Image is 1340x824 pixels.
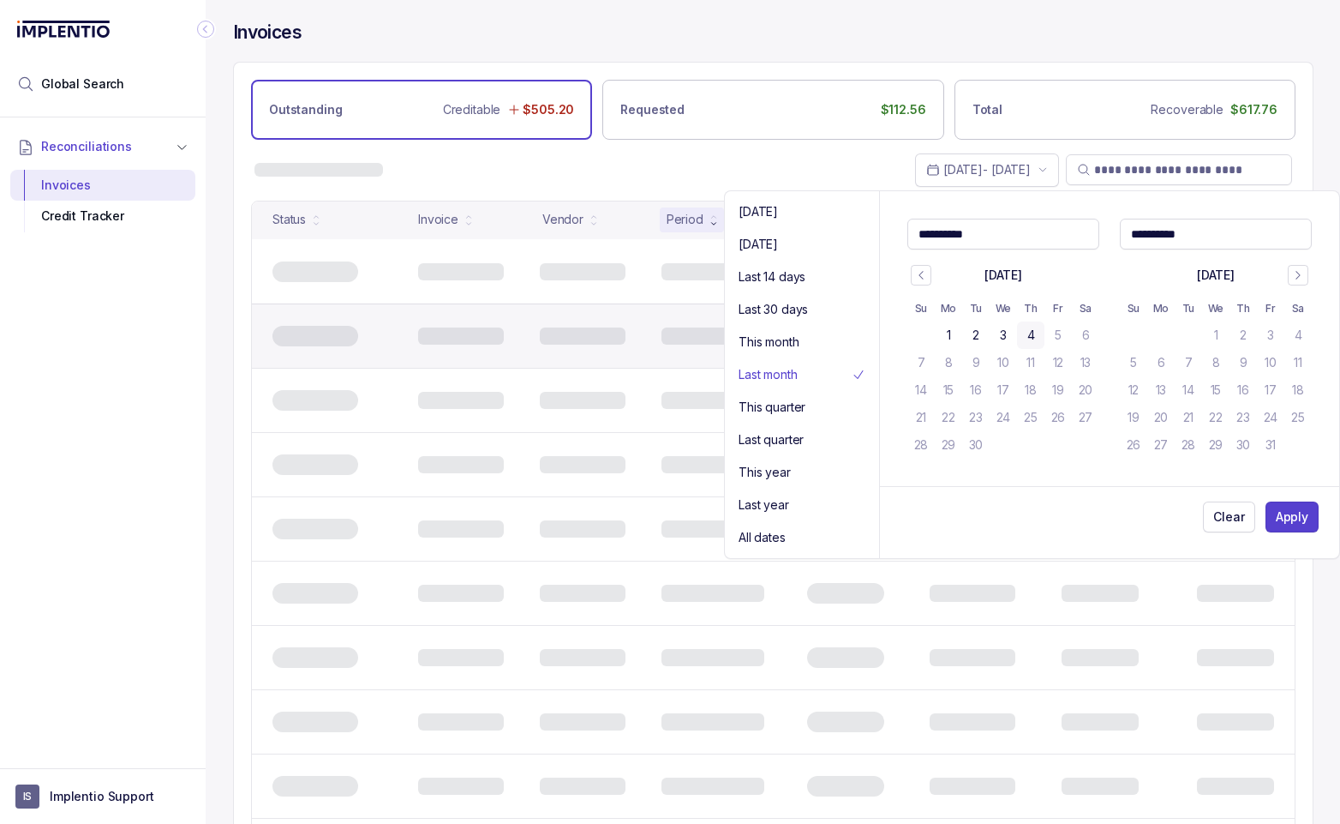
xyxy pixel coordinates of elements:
[907,404,935,431] button: 21
[1151,101,1223,118] p: Recoverable
[732,263,872,291] li: Menu Item Selection Last 14 days
[1229,431,1257,459] button: 30
[1284,294,1312,322] th: Saturday
[962,404,990,431] button: 23
[1197,267,1235,284] div: [DATE]
[962,431,990,459] button: 30
[962,322,990,349] button: 2
[1229,294,1257,322] th: Thursday
[1044,349,1072,376] button: 12
[881,101,926,118] p: $112.56
[1203,502,1254,532] button: Clear
[984,267,1022,284] div: [DATE]
[990,349,1017,376] button: 10
[1229,322,1257,349] button: 2
[990,322,1017,349] button: 3
[739,301,808,318] p: Last 30 days
[418,211,458,228] div: Invoice
[1284,322,1312,349] button: 4
[732,328,872,356] li: Menu Item Selection This month
[1175,294,1202,322] th: Tuesday
[24,201,182,232] div: Credit Tracker
[1202,349,1229,376] button: 8
[1276,508,1308,526] p: Apply
[10,166,195,236] div: Reconciliations
[732,524,872,551] li: Menu Item Selection All dates
[1229,349,1257,376] button: 9
[1202,404,1229,431] button: 22
[1257,404,1284,431] button: 24
[620,101,685,118] p: Requested
[739,464,791,481] p: This year
[1175,431,1202,459] button: 28
[1147,294,1175,322] th: Monday
[1072,349,1099,376] button: 13
[962,349,990,376] button: 9
[1202,294,1229,322] th: Wednesday
[1120,349,1147,376] button: 5
[1072,404,1099,431] button: 27
[739,236,778,253] p: [DATE]
[24,170,182,201] div: Invoices
[667,211,703,228] div: Period
[233,21,302,45] h4: Invoices
[1288,265,1308,286] button: Go to next month
[1229,404,1257,431] button: 23
[1072,322,1099,349] button: 6
[1072,294,1099,322] th: Saturday
[1284,376,1312,404] button: 18
[732,231,872,258] li: Menu Item Selection Yesterday
[962,376,990,404] button: 16
[1257,431,1284,459] button: 31
[935,404,962,431] button: 22
[1265,502,1319,532] button: Apply
[935,322,962,349] button: 1
[907,431,935,459] button: 28
[1175,349,1202,376] button: 7
[1284,349,1312,376] button: 11
[739,366,798,383] p: Last month
[725,191,1339,558] search: Double Calendar
[1044,404,1072,431] button: 26
[907,294,935,322] th: Sunday
[1017,349,1044,376] button: 11
[1257,322,1284,349] button: 3
[990,294,1017,322] th: Wednesday
[732,198,872,226] li: Menu Item Selection Today
[1202,322,1229,349] button: 1
[732,491,872,519] li: Menu Item Selection Last year
[1147,349,1175,376] button: 6
[443,101,501,118] p: Creditable
[269,101,342,118] p: Outstanding
[1147,404,1175,431] button: 20
[739,431,804,448] p: Last quarter
[739,203,778,220] p: [DATE]
[1257,349,1284,376] button: 10
[1120,294,1147,322] th: Sunday
[1120,376,1147,404] button: 12
[739,496,789,514] p: Last year
[1175,404,1202,431] button: 21
[962,294,990,322] th: Tuesday
[739,399,805,416] p: This quarter
[739,268,805,286] p: Last 14 days
[10,128,195,165] button: Reconciliations
[1120,404,1147,431] button: 19
[41,75,124,93] span: Global Search
[195,19,216,39] div: Collapse Icon
[739,529,786,546] p: All dates
[1044,322,1072,349] button: 5
[1213,508,1244,526] p: Clear
[1044,294,1072,322] th: Friday
[1017,322,1044,349] button: 4
[926,161,1031,178] search: Date Range Picker
[852,368,865,382] img: check mark
[50,788,154,805] p: Implentio Support
[990,376,1017,404] button: 17
[732,394,872,421] li: Menu Item Selection This quarter
[739,334,799,351] p: This month
[935,294,962,322] th: Monday
[911,265,931,286] button: Go to previous month
[1175,376,1202,404] button: 14
[1147,376,1175,404] button: 13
